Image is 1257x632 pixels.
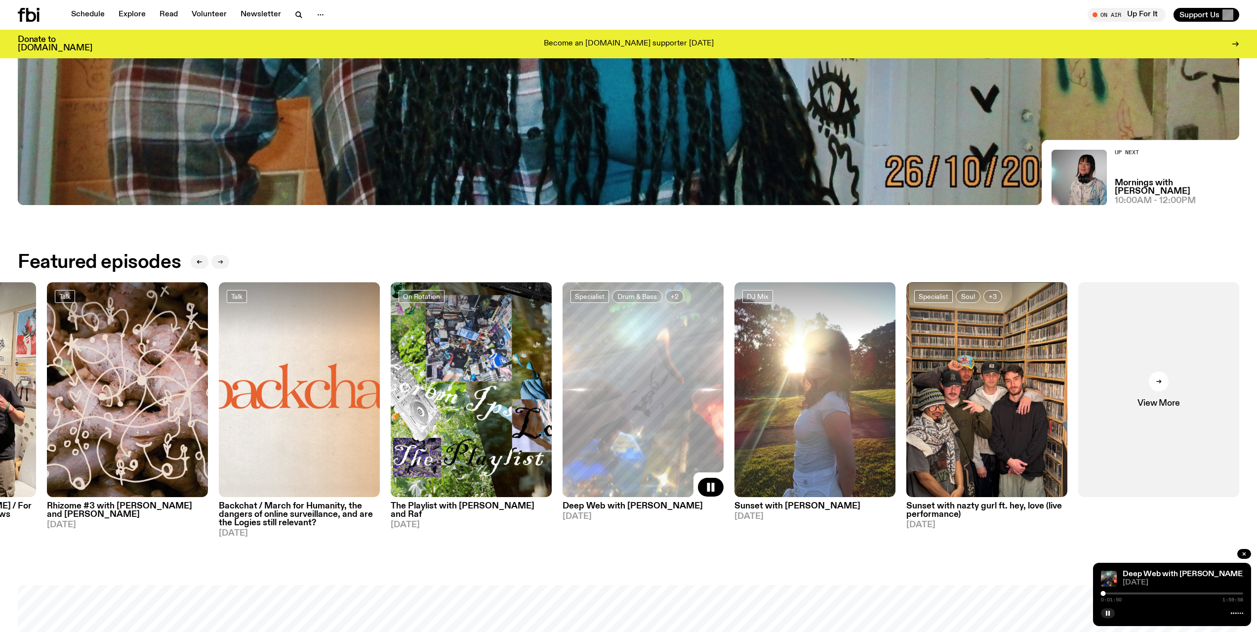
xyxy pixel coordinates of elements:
[1115,150,1239,155] h2: Up Next
[47,282,208,497] img: A close up picture of a bunch of ginger roots. Yellow squiggles with arrows, hearts and dots are ...
[47,521,208,529] span: [DATE]
[563,512,724,521] span: [DATE]
[65,8,111,22] a: Schedule
[734,512,895,521] span: [DATE]
[1179,10,1219,19] span: Support Us
[55,290,75,303] a: Talk
[59,293,71,300] span: Talk
[617,293,657,300] span: Drum & Bass
[154,8,184,22] a: Read
[1123,579,1243,587] span: [DATE]
[113,8,152,22] a: Explore
[671,293,679,300] span: +2
[1137,399,1179,408] span: View More
[570,290,609,303] a: Specialist
[665,290,684,303] button: +2
[399,290,445,303] a: On Rotation
[47,502,208,519] h3: Rhizome #3 with [PERSON_NAME] and [PERSON_NAME]
[1222,597,1243,602] span: 1:59:58
[219,502,380,527] h3: Backchat / March for Humanity, the dangers of online surveillance, and are the Logies still relev...
[231,293,243,300] span: Talk
[906,521,1067,529] span: [DATE]
[1101,597,1122,602] span: 0:01:50
[18,253,181,271] h2: Featured episodes
[1123,570,1245,578] a: Deep Web with [PERSON_NAME]
[403,293,440,300] span: On Rotation
[747,293,769,300] span: DJ Mix
[919,293,948,300] span: Specialist
[956,290,980,303] a: Soul
[1052,150,1107,205] img: Kana Frazer is smiling at the camera with her head tilted slightly to her left. She wears big bla...
[1115,179,1239,196] a: Mornings with [PERSON_NAME]
[227,290,247,303] a: Talk
[1174,8,1239,22] button: Support Us
[1088,8,1166,22] button: On AirUp For It
[906,502,1067,519] h3: Sunset with nazty gurl ft. hey, love (live performance)
[961,293,975,300] span: Soul
[612,290,662,303] a: Drum & Bass
[219,497,380,538] a: Backchat / March for Humanity, the dangers of online surveillance, and are the Logies still relev...
[1078,282,1239,497] a: View More
[1115,197,1196,205] span: 10:00am - 12:00pm
[186,8,233,22] a: Volunteer
[18,36,92,52] h3: Donate to [DOMAIN_NAME]
[391,497,552,529] a: The Playlist with [PERSON_NAME] and Raf[DATE]
[989,293,997,300] span: +3
[391,502,552,519] h3: The Playlist with [PERSON_NAME] and Raf
[983,290,1002,303] button: +3
[734,497,895,521] a: Sunset with [PERSON_NAME][DATE]
[742,290,773,303] a: DJ Mix
[906,497,1067,529] a: Sunset with nazty gurl ft. hey, love (live performance)[DATE]
[235,8,287,22] a: Newsletter
[563,497,724,521] a: Deep Web with [PERSON_NAME][DATE]
[563,502,724,510] h3: Deep Web with [PERSON_NAME]
[47,497,208,529] a: Rhizome #3 with [PERSON_NAME] and [PERSON_NAME][DATE]
[734,502,895,510] h3: Sunset with [PERSON_NAME]
[544,40,714,48] p: Become an [DOMAIN_NAME] supporter [DATE]
[391,521,552,529] span: [DATE]
[219,529,380,538] span: [DATE]
[575,293,605,300] span: Specialist
[914,290,953,303] a: Specialist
